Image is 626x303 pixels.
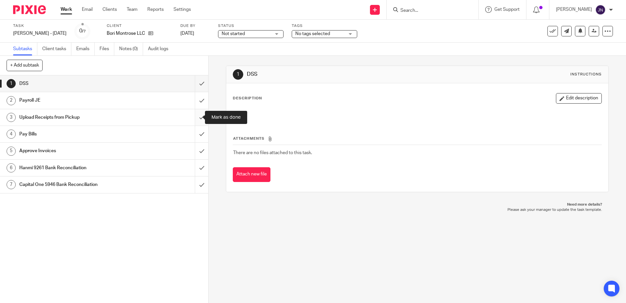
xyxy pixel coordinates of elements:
[61,6,72,13] a: Work
[13,30,66,37] div: [PERSON_NAME] - [DATE]
[247,71,431,78] h1: DSS
[79,27,86,35] div: 0
[233,151,312,155] span: There are no files attached to this task.
[19,180,132,190] h1: Capital One 5946 Bank Reconciliation
[13,23,66,29] label: Task
[295,31,330,36] span: No tags selected
[19,79,132,89] h1: DSS
[218,23,284,29] label: Status
[100,43,114,55] a: Files
[107,30,145,37] p: Bori Montrose LLC
[19,146,132,156] h1: Approve Invoices
[102,6,117,13] a: Clients
[19,95,132,105] h1: Payroll JE
[233,96,262,101] p: Description
[76,43,95,55] a: Emails
[7,130,16,139] div: 4
[292,23,357,29] label: Tags
[19,112,132,122] h1: Upload Receipts from Pickup
[148,43,173,55] a: Audit logs
[7,60,43,71] button: + Add subtask
[13,5,46,14] img: Pixie
[556,93,602,104] button: Edit description
[82,30,86,33] small: /7
[222,31,245,36] span: Not started
[174,6,191,13] a: Settings
[232,202,602,207] p: Need more details?
[7,163,16,172] div: 6
[127,6,138,13] a: Team
[180,23,210,29] label: Due by
[556,6,592,13] p: [PERSON_NAME]
[7,96,16,105] div: 2
[595,5,606,15] img: svg%3E
[119,43,143,55] a: Notes (0)
[7,79,16,88] div: 1
[570,72,602,77] div: Instructions
[19,163,132,173] h1: Hanmi 9261 Bank Reconciliation
[7,147,16,156] div: 5
[7,113,16,122] div: 3
[233,167,270,182] button: Attach new file
[82,6,93,13] a: Email
[13,43,37,55] a: Subtasks
[494,7,520,12] span: Get Support
[42,43,71,55] a: Client tasks
[7,180,16,189] div: 7
[107,23,172,29] label: Client
[233,137,265,140] span: Attachments
[13,30,66,37] div: JN - Bori Montrose - Wednesday
[400,8,459,14] input: Search
[147,6,164,13] a: Reports
[233,69,243,80] div: 1
[232,207,602,212] p: Please ask your manager to update the task template.
[180,31,194,36] span: [DATE]
[19,129,132,139] h1: Pay Bills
